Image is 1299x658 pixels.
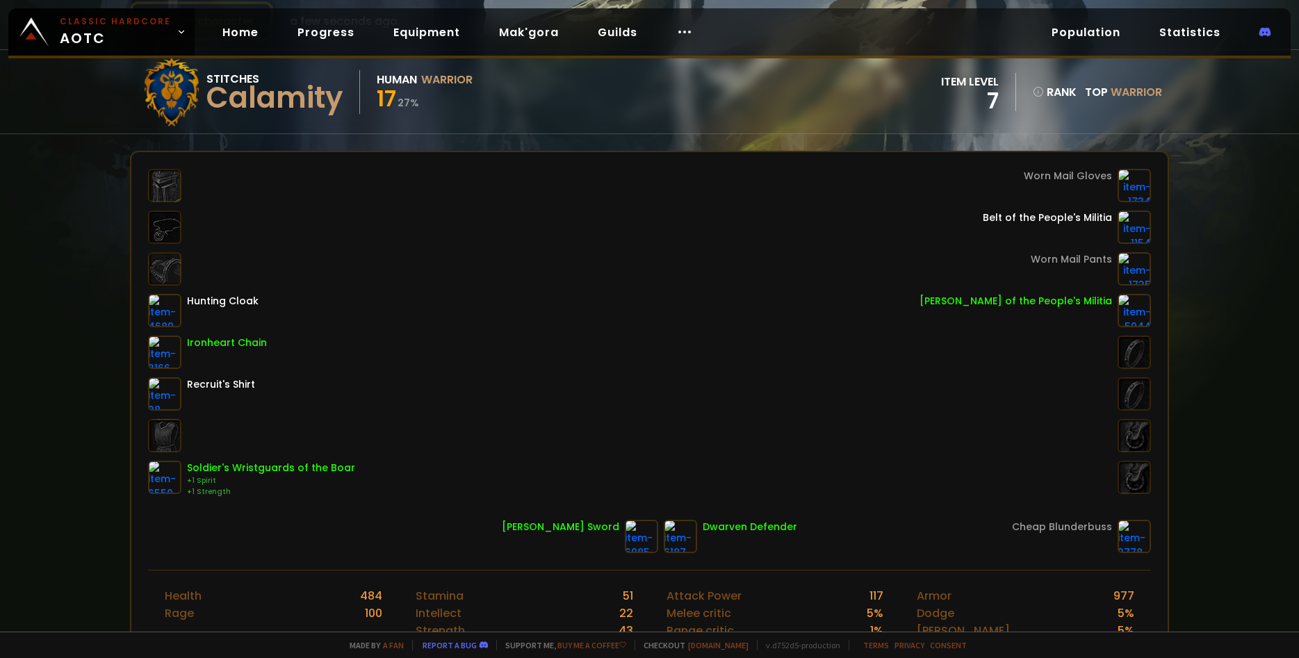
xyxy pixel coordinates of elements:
img: item-1154 [1118,211,1151,244]
a: Equipment [382,18,471,47]
img: item-1734 [1118,169,1151,202]
div: Melee critic [667,604,731,622]
div: +1 Spirit [187,475,355,486]
span: Made by [341,640,404,650]
a: Report a bug [423,640,477,650]
div: Range critic [667,622,734,639]
img: item-6985 [625,520,658,553]
div: rank [1033,83,1077,101]
div: Worn Mail Pants [1031,252,1112,267]
span: Warrior [1111,84,1162,100]
div: Ironheart Chain [187,336,267,350]
a: Terms [863,640,889,650]
div: Stamina [416,587,464,604]
div: 100 [365,604,382,622]
div: Strength [416,622,465,639]
a: Home [211,18,270,47]
span: v. d752d5 - production [757,640,840,650]
img: item-38 [148,377,181,411]
small: Classic Hardcore [60,15,171,28]
button: Scan character [130,1,273,41]
div: 51 [623,587,633,604]
img: item-5944 [1118,294,1151,327]
div: Worn Mail Gloves [1024,169,1112,183]
span: Checkout [635,640,749,650]
div: 1 % [870,622,883,639]
a: a fan [383,640,404,650]
div: Calamity [206,88,343,108]
div: Health [165,587,202,604]
div: item level [941,73,999,90]
a: Mak'gora [488,18,570,47]
img: item-1735 [1118,252,1151,286]
a: Privacy [894,640,924,650]
div: 5 % [867,604,883,622]
div: Stitches [206,70,343,88]
div: 117 [869,587,883,604]
span: Support me, [496,640,626,650]
div: Dodge [917,604,954,622]
div: 5 % [1118,622,1134,639]
small: 27 % [398,96,419,110]
div: +1 Strength [187,486,355,497]
div: 484 [360,587,382,604]
div: Cheap Blunderbuss [1012,520,1112,534]
img: item-6187 [664,520,697,553]
div: [PERSON_NAME] Sword [502,520,619,534]
div: [PERSON_NAME] [917,622,1010,639]
div: Rage [165,604,194,622]
div: Attack Power [667,587,742,604]
img: item-6550 [148,461,181,494]
div: Human [377,71,417,88]
span: AOTC [60,15,171,49]
img: item-3166 [148,336,181,369]
div: Belt of the People's Militia [983,211,1112,225]
div: 977 [1113,587,1134,604]
div: 7 [941,90,999,111]
div: [PERSON_NAME] of the People's Militia [920,294,1112,309]
div: Recruit's Shirt [187,377,255,392]
a: Progress [286,18,366,47]
a: Guilds [587,18,648,47]
div: Soldier's Wristguards of the Boar [187,461,355,475]
div: Hunting Cloak [187,294,259,309]
div: 43 [619,622,633,639]
a: Buy me a coffee [557,640,626,650]
div: Warrior [421,71,473,88]
div: 22 [619,604,633,622]
div: Dwarven Defender [703,520,797,534]
a: [DOMAIN_NAME] [688,640,749,650]
div: Top [1085,83,1162,101]
img: item-4689 [148,294,181,327]
div: Intellect [416,604,461,622]
div: Armor [917,587,951,604]
a: Population [1040,18,1131,47]
a: Consent [930,640,967,650]
a: Statistics [1148,18,1232,47]
span: 17 [377,83,396,114]
img: item-2778 [1118,520,1151,553]
div: 5 % [1118,604,1134,622]
a: Classic HardcoreAOTC [8,8,195,56]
